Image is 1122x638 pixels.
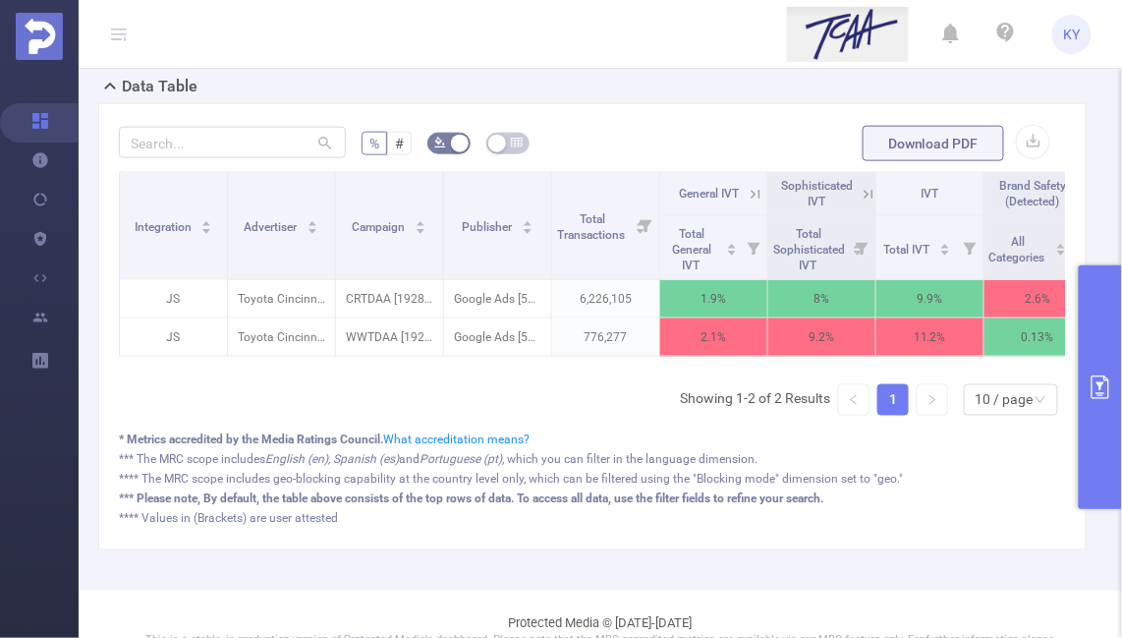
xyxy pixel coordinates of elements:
[200,218,212,230] div: Sort
[135,220,195,234] span: Integration
[552,319,659,356] p: 776,277
[383,434,530,447] a: What accreditation means?
[877,384,909,416] li: 1
[768,319,875,356] p: 9.2%
[434,137,446,148] i: icon: bg-colors
[522,226,533,232] i: icon: caret-down
[395,136,404,151] span: #
[660,319,767,356] p: 2.1%
[444,280,551,318] p: Google Ads [5222]
[119,127,346,158] input: Search...
[740,216,767,279] i: Filter menu
[416,226,426,232] i: icon: caret-down
[265,453,399,467] i: English (en), Spanish (es)
[939,241,951,253] div: Sort
[940,241,951,247] i: icon: caret-up
[876,280,983,318] p: 9.9%
[876,319,983,356] p: 11.2%
[989,235,1048,264] span: All Categories
[976,385,1034,415] div: 10 / page
[940,248,951,254] i: icon: caret-down
[307,218,318,230] div: Sort
[922,187,939,201] span: IVT
[415,218,426,230] div: Sort
[228,280,335,318] p: Toyota Cincinnati [4291]
[552,280,659,318] p: 6,226,105
[727,248,738,254] i: icon: caret-down
[119,451,1066,469] div: *** The MRC scope includes and , which you can filter in the language dimension.
[416,218,426,224] i: icon: caret-up
[1000,179,1067,208] span: Brand Safety (Detected)
[1055,241,1067,253] div: Sort
[956,216,983,279] i: Filter menu
[522,218,533,224] i: icon: caret-up
[201,226,212,232] i: icon: caret-down
[228,319,335,356] p: Toyota Cincinnati [4291]
[727,241,738,247] i: icon: caret-up
[557,212,628,242] span: Total Transactions
[917,384,948,416] li: Next Page
[660,280,767,318] p: 1.9%
[522,218,533,230] div: Sort
[680,187,740,201] span: General IVT
[119,510,1066,528] div: **** Values in (Brackets) are user attested
[120,319,227,356] p: JS
[632,172,659,279] i: Filter menu
[878,385,908,415] a: 1
[1035,394,1046,408] i: icon: down
[863,126,1004,161] button: Download PDF
[680,384,830,416] li: Showing 1-2 of 2 Results
[120,280,227,318] p: JS
[336,319,443,356] p: WWTDAA [192861]
[1064,216,1092,279] i: Filter menu
[308,218,318,224] i: icon: caret-up
[848,216,875,279] i: Filter menu
[245,220,301,234] span: Advertiser
[773,227,845,272] span: Total Sophisticated IVT
[511,137,523,148] i: icon: table
[353,220,409,234] span: Campaign
[673,227,712,272] span: Total General IVT
[369,136,379,151] span: %
[420,453,502,467] i: Portuguese (pt)
[726,241,738,253] div: Sort
[122,75,197,98] h2: Data Table
[16,13,63,60] img: Protected Media
[119,471,1066,489] div: **** The MRC scope includes geo-blocking capability at the country level only, which can be filte...
[336,280,443,318] p: CRTDAA [192860]
[926,394,938,406] i: icon: right
[848,394,860,406] i: icon: left
[462,220,515,234] span: Publisher
[201,218,212,224] i: icon: caret-up
[1055,241,1066,247] i: icon: caret-up
[768,280,875,318] p: 8%
[984,280,1092,318] p: 2.6%
[119,434,383,447] b: * Metrics accredited by the Media Ratings Council.
[781,179,853,208] span: Sophisticated IVT
[838,384,870,416] li: Previous Page
[1064,15,1081,54] span: KY
[1055,248,1066,254] i: icon: caret-down
[884,243,933,257] span: Total IVT
[444,319,551,356] p: Google Ads [5222]
[308,226,318,232] i: icon: caret-down
[119,491,1066,508] div: *** Please note, By default, the table above consists of the top rows of data. To access all data...
[984,319,1092,356] p: 0.13%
